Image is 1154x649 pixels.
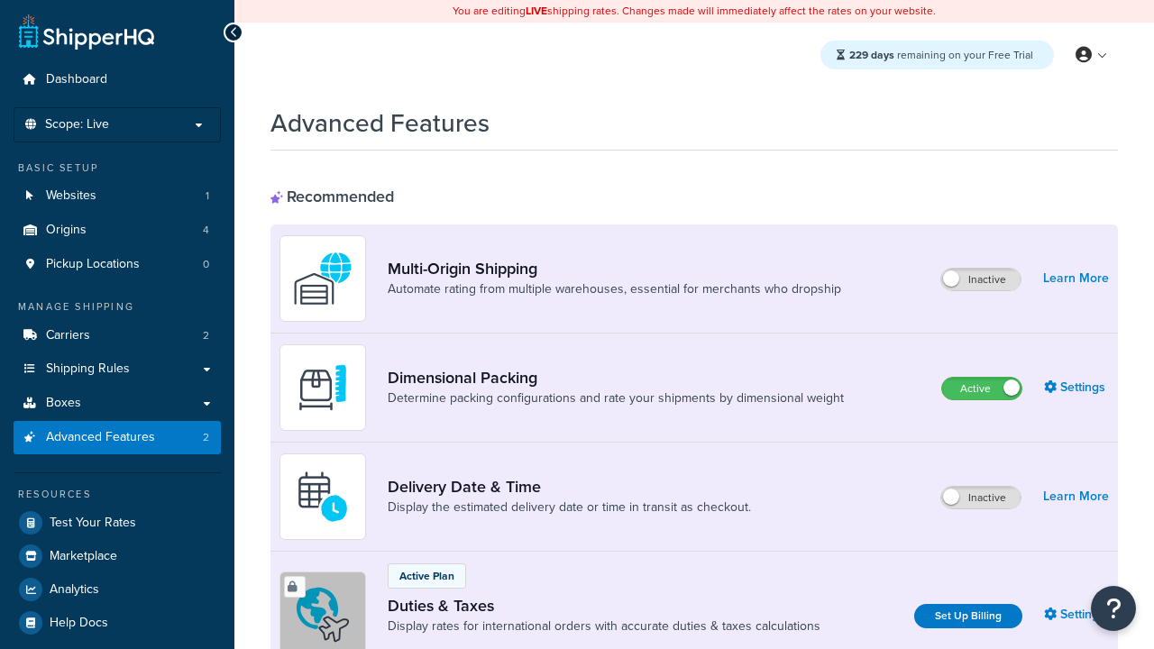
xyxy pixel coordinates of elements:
span: 4 [203,223,209,238]
a: Origins4 [14,214,221,247]
img: gfkeb5ejjkALwAAAABJRU5ErkJggg== [291,465,354,528]
a: Pickup Locations0 [14,248,221,281]
strong: 229 days [849,47,894,63]
span: Test Your Rates [50,516,136,531]
a: Analytics [14,573,221,606]
a: Learn More [1043,484,1109,509]
span: Advanced Features [46,430,155,445]
span: Origins [46,223,87,238]
span: 2 [203,328,209,343]
span: Websites [46,188,96,204]
a: Display rates for international orders with accurate duties & taxes calculations [388,617,820,635]
li: Origins [14,214,221,247]
li: Advanced Features [14,421,221,454]
li: Websites [14,179,221,213]
a: Set Up Billing [914,604,1022,628]
h1: Advanced Features [270,105,490,141]
p: Active Plan [399,568,454,584]
a: Display the estimated delivery date or time in transit as checkout. [388,498,751,516]
span: 2 [203,430,209,445]
span: 0 [203,257,209,272]
a: Automate rating from multiple warehouses, essential for merchants who dropship [388,280,841,298]
a: Settings [1044,375,1109,400]
span: Pickup Locations [46,257,140,272]
a: Test Your Rates [14,507,221,539]
span: Analytics [50,582,99,598]
a: Dashboard [14,63,221,96]
a: Help Docs [14,607,221,639]
button: Open Resource Center [1091,586,1136,631]
a: Advanced Features2 [14,421,221,454]
span: Carriers [46,328,90,343]
span: Marketplace [50,549,117,564]
div: Resources [14,487,221,502]
div: Manage Shipping [14,299,221,315]
a: Delivery Date & Time [388,477,751,497]
label: Active [942,378,1021,399]
span: 1 [206,188,209,204]
a: Duties & Taxes [388,596,820,616]
a: Learn More [1043,266,1109,291]
a: Multi-Origin Shipping [388,259,841,279]
b: LIVE [526,3,547,19]
a: Carriers2 [14,319,221,352]
span: Shipping Rules [46,361,130,377]
span: Scope: Live [45,117,109,133]
a: Determine packing configurations and rate your shipments by dimensional weight [388,389,844,407]
a: Boxes [14,387,221,420]
label: Inactive [941,487,1021,508]
a: Settings [1044,602,1109,627]
a: Dimensional Packing [388,368,844,388]
a: Websites1 [14,179,221,213]
a: Shipping Rules [14,352,221,386]
div: Basic Setup [14,160,221,176]
span: Help Docs [50,616,108,631]
a: Marketplace [14,540,221,572]
div: Recommended [270,187,394,206]
span: remaining on your Free Trial [849,47,1033,63]
label: Inactive [941,269,1021,290]
li: Pickup Locations [14,248,221,281]
span: Boxes [46,396,81,411]
img: WatD5o0RtDAAAAAElFTkSuQmCC [291,247,354,310]
li: Carriers [14,319,221,352]
span: Dashboard [46,72,107,87]
img: DTVBYsAAAAAASUVORK5CYII= [291,356,354,419]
